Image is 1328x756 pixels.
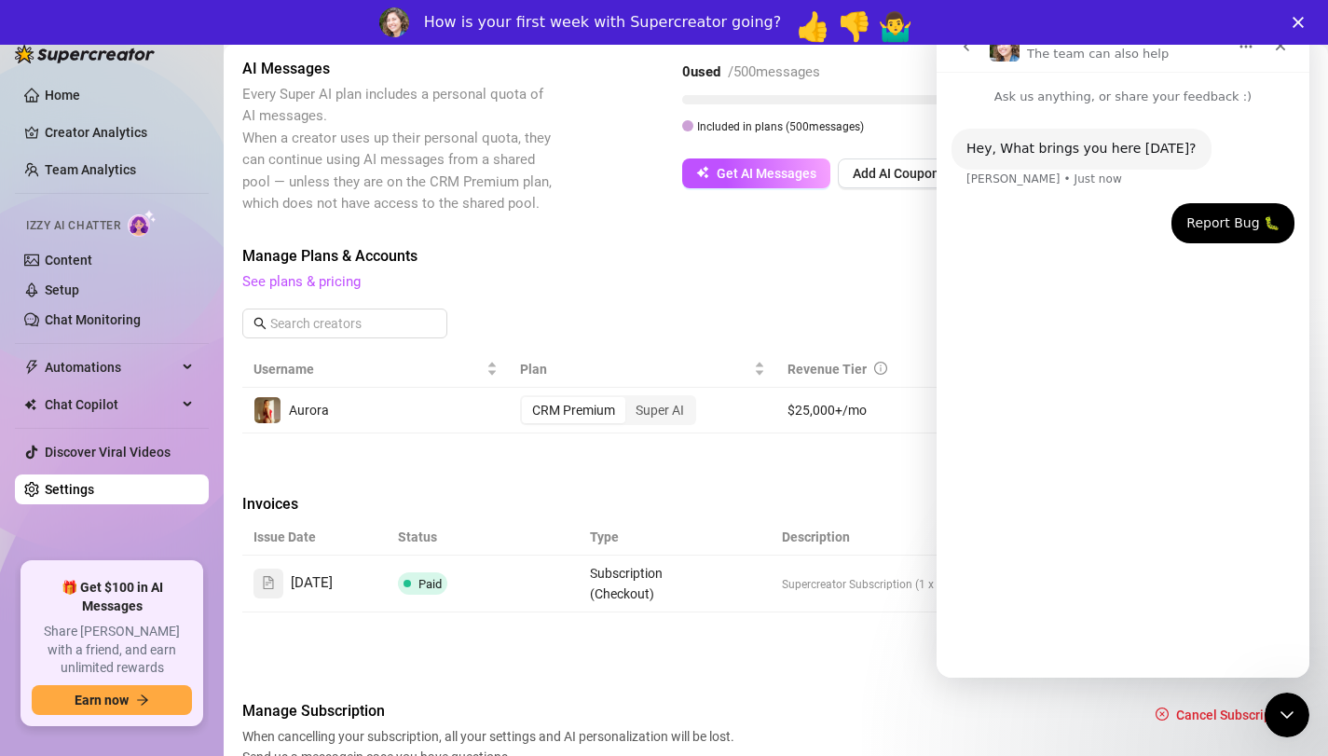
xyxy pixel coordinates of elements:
[682,63,720,80] strong: 0 used
[520,395,696,425] div: segmented control
[242,351,509,388] th: Username
[45,390,177,419] span: Chat Copilot
[837,10,871,43] span: 👎
[771,519,1156,556] th: Description
[520,359,749,379] span: Plan
[242,519,387,556] th: Issue Date
[32,685,192,715] button: Earn nowarrow-right
[75,693,129,708] span: Earn now
[1176,708,1294,722] span: Cancel Subscription
[878,3,919,33] span: man shrugging reaction
[32,579,192,615] span: 🎁 Get $100 in AI Messages
[837,3,878,33] span: 1 reaction
[128,210,157,237] img: AI Chatter
[24,360,39,375] span: thunderbolt
[776,388,937,433] td: $25,000+/mo
[45,162,136,177] a: Team Analytics
[787,362,867,377] span: Revenue Tier
[242,58,555,80] span: AI Messages
[579,519,675,556] th: Type
[717,166,816,181] span: Get AI Messages
[874,362,887,375] span: info-circle
[379,7,409,37] img: Profile image for Ella
[625,397,694,423] div: Super AI
[262,576,275,589] span: file-text
[838,158,954,188] button: Add AI Coupon
[45,482,94,497] a: Settings
[253,317,267,330] span: search
[270,313,421,334] input: Search creators
[242,86,552,213] span: Every Super AI plan includes a personal quota of AI messages. When a creator uses up their person...
[522,397,625,423] div: CRM Premium
[878,10,912,43] span: 🤷‍♂️
[590,566,663,601] span: Subscription (Checkout)
[1156,708,1169,721] span: close-circle
[782,578,1013,591] span: Supercreator Subscription (1 x CRM Premium)
[728,63,820,80] span: / 500 messages
[697,120,864,133] span: Included in plans ( 500 messages)
[242,493,555,515] span: Invoices
[15,45,155,63] img: logo-BBDzfeDw.svg
[291,572,333,595] span: [DATE]
[45,282,79,297] a: Setup
[682,158,830,188] button: Get AI Messages
[509,351,775,388] th: Plan
[26,217,120,235] span: Izzy AI Chatter
[242,273,361,290] a: See plans & pricing
[253,359,483,379] span: Username
[24,398,36,411] img: Chat Copilot
[1141,700,1309,730] button: Cancel Subscription
[853,166,939,181] span: Add AI Coupon
[254,397,281,423] img: Aurora
[1265,693,1309,737] iframe: Intercom live chat
[1293,17,1311,28] div: Close
[45,117,194,147] a: Creator Analytics
[796,10,830,43] span: 👍
[45,312,141,327] a: Chat Monitoring
[45,88,80,103] a: Home
[418,577,442,591] span: Paid
[796,3,837,33] span: thumbs up reaction
[242,245,1309,268] span: Manage Plans & Accounts
[32,623,192,678] span: Share [PERSON_NAME] with a friend, and earn unlimited rewards
[242,700,740,722] span: Manage Subscription
[45,352,177,382] span: Automations
[45,253,92,268] a: Content
[937,21,1309,678] iframe: Intercom live chat
[45,445,171,460] a: Discover Viral Videos
[387,519,579,556] th: Status
[424,13,782,32] div: How is your first week with Supercreator going?
[136,694,149,707] span: arrow-right
[289,403,329,418] span: Aurora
